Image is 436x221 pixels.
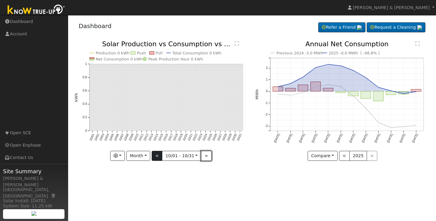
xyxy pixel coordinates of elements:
[349,151,367,161] button: 2025
[361,133,368,143] text: [DATE]
[126,151,150,161] button: Month
[138,133,144,141] text: 10/11
[411,89,421,92] rect: onclick=""
[386,133,393,143] text: [DATE]
[411,133,418,143] text: [DATE]
[211,133,218,141] text: 10/26
[83,89,87,93] text: 0.6
[374,133,381,143] text: [DATE]
[339,85,342,88] circle: onclick=""
[286,88,296,91] rect: onclick=""
[83,116,87,119] text: 0.2
[206,133,213,141] text: 10/25
[365,107,367,110] circle: onclick=""
[289,94,292,96] circle: onclick=""
[96,51,130,55] text: Production 0 kWh
[308,151,338,161] button: Compare
[353,5,430,10] span: [PERSON_NAME] & [PERSON_NAME]
[390,90,392,92] circle: onclick=""
[314,86,317,88] circle: onclick=""
[182,133,188,141] text: 10/20
[299,133,306,143] text: [DATE]
[329,51,380,55] text: 2025 -0.0 MWh [ -98.8% ]
[402,93,405,95] circle: onclick=""
[339,65,342,67] circle: onclick=""
[3,187,65,199] div: [GEOGRAPHIC_DATA], [GEOGRAPHIC_DATA]
[31,211,36,216] img: retrieve
[5,3,68,17] img: Know True-Up
[266,89,268,93] text: 0
[157,133,164,141] text: 10/15
[192,133,198,141] text: 10/22
[273,133,280,143] text: [DATE]
[172,51,221,55] text: Total Consumption 0 kWh
[265,113,268,116] text: -2
[386,91,396,95] rect: onclick=""
[235,41,239,46] text: 
[286,133,293,143] text: [DATE]
[96,57,143,61] text: Net Consumption 0 kWh
[133,133,139,141] text: 10/10
[298,85,308,91] rect: onclick=""
[156,51,163,55] text: Pull
[365,76,367,79] circle: onclick=""
[202,133,208,141] text: 10/24
[83,102,87,106] text: 0.4
[327,63,329,66] circle: onclick=""
[349,133,356,143] text: [DATE]
[302,92,304,94] circle: onclick=""
[113,133,120,141] text: 10/06
[289,83,292,85] circle: onclick=""
[83,76,87,79] text: 0.8
[318,22,365,33] a: Refer a Friend
[216,133,223,141] text: 10/27
[415,41,420,46] text: 
[255,89,259,100] text: MWh
[273,87,283,91] rect: onclick=""
[226,133,233,141] text: 10/29
[398,91,408,94] rect: onclick=""
[277,93,279,96] circle: onclick=""
[265,101,268,105] text: -1
[277,86,279,88] circle: onclick=""
[302,76,304,78] circle: onclick=""
[357,25,362,30] img: retrieve
[94,133,100,141] text: 10/02
[417,25,422,30] img: retrieve
[390,126,392,129] circle: onclick=""
[102,40,230,48] text: Solar Production vs Consumption vs ...
[85,62,87,66] text: 1
[167,133,173,141] text: 10/17
[3,175,65,188] div: [PERSON_NAME] & [PERSON_NAME]
[118,133,124,141] text: 10/07
[143,133,149,141] text: 10/12
[265,125,268,128] text: -3
[85,129,87,132] text: 0
[306,40,389,48] text: Annual Net Consumption
[402,125,405,128] circle: onclick=""
[3,198,65,204] div: Solar Install: [DATE]
[123,133,129,141] text: 10/08
[152,151,162,161] button: <
[339,151,350,161] button: <
[3,167,65,175] span: Site Summary
[74,93,78,102] text: kWh
[221,133,228,141] text: 10/28
[377,121,380,124] circle: onclick=""
[231,133,237,141] text: 10/30
[415,91,418,93] circle: onclick=""
[51,193,56,198] a: Map
[367,22,425,33] a: Request a Cleaning
[314,67,317,69] circle: onclick=""
[323,88,333,92] rect: onclick=""
[324,133,331,143] text: [DATE]
[276,51,323,55] text: Previous 2024 -3.0 MWh
[137,51,146,55] text: Push
[399,133,406,143] text: [DATE]
[327,83,329,86] circle: onclick=""
[361,91,371,99] rect: onclick=""
[336,133,343,143] text: [DATE]
[311,133,318,143] text: [DATE]
[79,22,112,30] a: Dashboard
[336,91,346,93] rect: onclick=""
